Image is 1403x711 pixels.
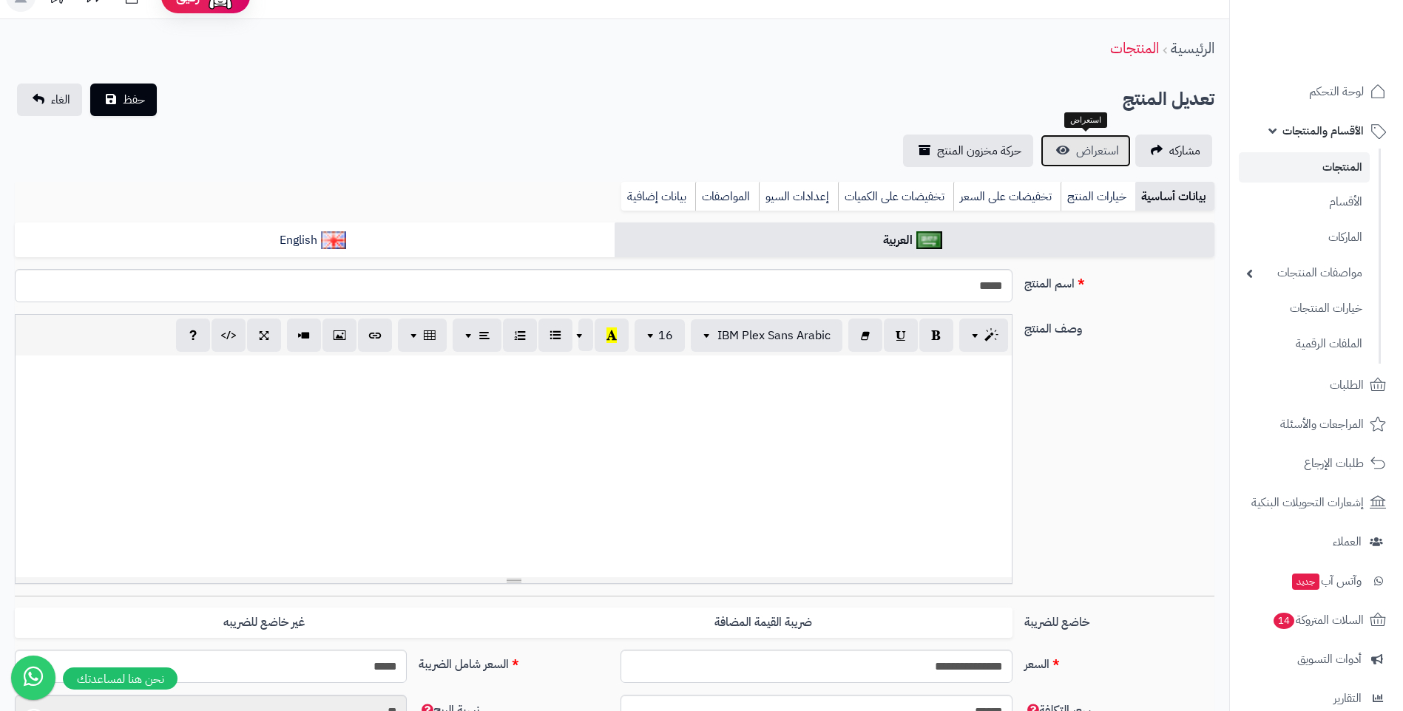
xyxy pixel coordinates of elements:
[1064,112,1107,129] div: استعراض
[937,142,1021,160] span: حركة مخزون المنتج
[916,231,942,249] img: العربية
[1239,406,1394,442] a: المراجعات والأسئلة
[1239,152,1370,183] a: المنتجات
[1333,531,1362,552] span: العملاء
[1239,642,1394,677] a: أدوات التسويق
[1280,414,1364,435] span: المراجعات والأسئلة
[1239,367,1394,403] a: الطلبات
[903,135,1033,167] a: حركة مخزون المنتج
[1333,688,1362,709] span: التقارير
[514,608,1012,638] label: ضريبة القيمة المضافة
[1274,613,1294,629] span: 14
[1171,37,1214,59] a: الرئيسية
[1309,81,1364,102] span: لوحة التحكم
[15,608,513,638] label: غير خاضع للضريبه
[123,91,145,109] span: حفظ
[1123,84,1214,115] h2: تعديل المنتج
[321,231,347,249] img: English
[1239,602,1394,638] a: السلات المتروكة14
[1076,142,1119,160] span: استعراض
[1239,328,1370,360] a: الملفات الرقمية
[1251,492,1364,513] span: إشعارات التحويلات البنكية
[1292,574,1319,590] span: جديد
[717,327,831,344] span: IBM Plex Sans Arabic
[1018,269,1220,293] label: اسم المنتج
[1272,610,1364,630] span: السلات المتروكة
[1291,571,1362,591] span: وآتس آب
[1239,446,1394,481] a: طلبات الإرجاع
[621,182,695,211] a: بيانات إضافية
[1282,120,1364,141] span: الأقسام والمنتجات
[1302,11,1389,42] img: logo-2.png
[1304,453,1364,474] span: طلبات الإرجاع
[759,182,838,211] a: إعدادات السيو
[1239,222,1370,254] a: الماركات
[1239,186,1370,218] a: الأقسام
[1018,314,1220,338] label: وصف المنتج
[1169,142,1200,160] span: مشاركه
[1239,563,1394,599] a: وآتس آبجديد
[838,182,953,211] a: تخفيضات على الكميات
[1135,182,1214,211] a: بيانات أساسية
[1110,37,1159,59] a: المنتجات
[1297,649,1362,670] span: أدوات التسويق
[1239,485,1394,520] a: إشعارات التحويلات البنكية
[1239,293,1370,324] a: خيارات المنتجات
[1018,650,1220,673] label: السعر
[1135,135,1212,167] a: مشاركه
[1041,135,1131,167] a: استعراض
[413,650,615,673] label: السعر شامل الضريبة
[1239,257,1370,289] a: مواصفات المنتجات
[1239,524,1394,559] a: العملاء
[17,84,82,116] a: الغاء
[90,84,157,116] button: حفظ
[51,91,70,109] span: الغاء
[1018,608,1220,631] label: خاضع للضريبة
[691,319,842,352] button: IBM Plex Sans Arabic
[1239,74,1394,109] a: لوحة التحكم
[695,182,759,211] a: المواصفات
[15,222,615,259] a: English
[635,319,685,352] button: 16
[658,327,673,344] span: 16
[615,222,1214,259] a: العربية
[1061,182,1135,211] a: خيارات المنتج
[1330,375,1364,395] span: الطلبات
[953,182,1061,211] a: تخفيضات على السعر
